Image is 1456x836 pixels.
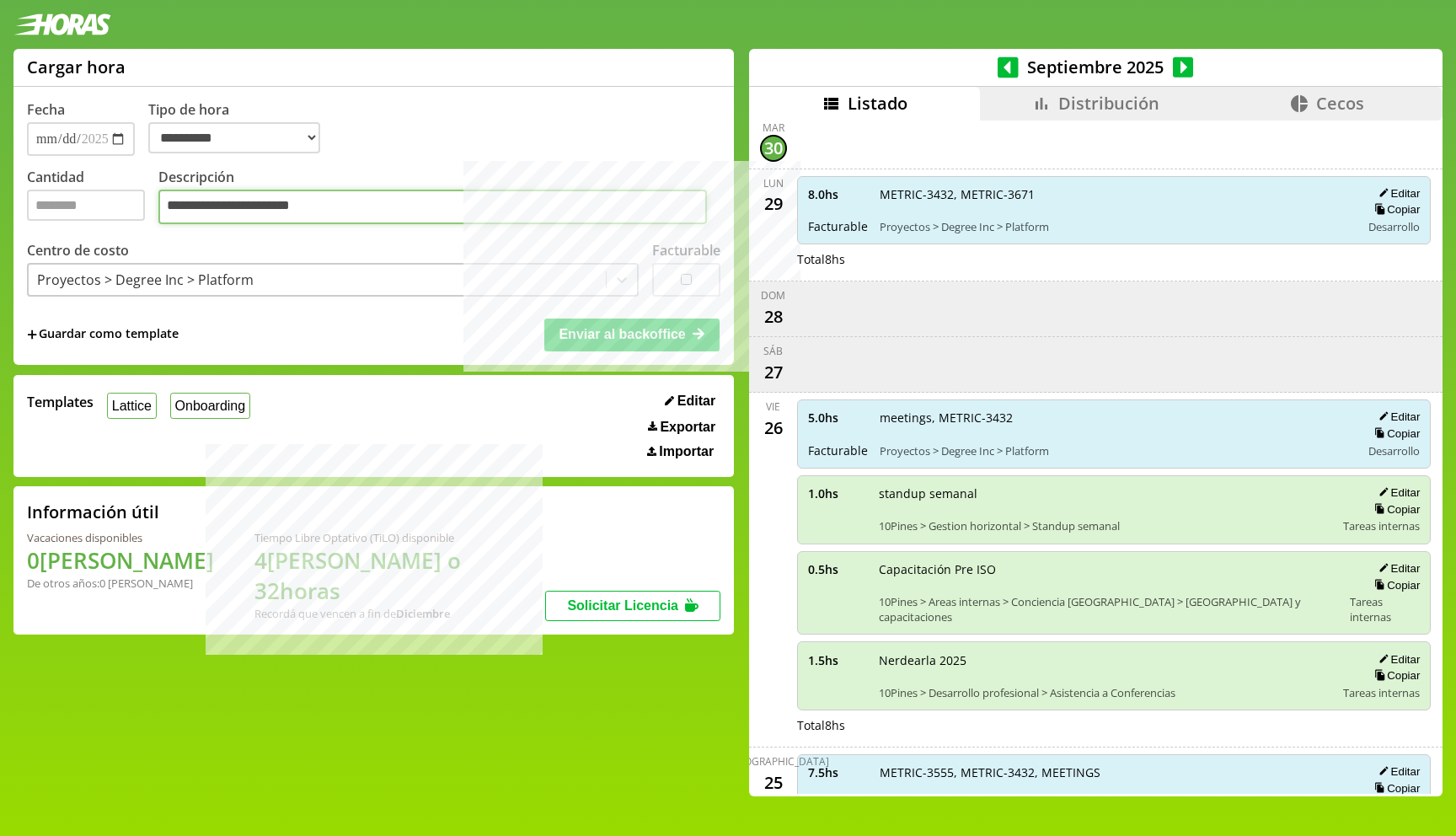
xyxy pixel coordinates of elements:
label: Descripción [158,168,720,229]
span: Listado [848,92,907,115]
button: Editar [1373,186,1420,201]
h2: Información útil [27,501,159,523]
span: Tareas internas [1343,685,1420,700]
span: 8.0 hs [808,186,868,202]
span: Editar [677,394,715,409]
span: + [27,325,37,344]
div: lun [763,176,784,190]
span: Tareas internas [1350,594,1421,624]
div: sáb [763,344,783,358]
span: Desarrollo [1368,219,1420,234]
label: Facturable [652,241,720,260]
div: 25 [760,769,787,796]
span: Templates [27,393,94,411]
span: Importar [659,444,714,459]
div: 28 [760,303,787,330]
span: Enviar al backoffice [559,327,685,341]
span: meetings, METRIC-3432 [880,410,1350,426]
button: Copiar [1369,502,1420,517]
div: Vacaciones disponibles [27,530,214,545]
span: 10Pines > Areas internas > Conciencia [GEOGRAPHIC_DATA] > [GEOGRAPHIC_DATA] y capacitaciones [879,594,1338,624]
h1: 4 [PERSON_NAME] o 32 horas [254,545,545,606]
button: Editar [1373,561,1420,576]
span: +Guardar como template [27,325,179,344]
button: Editar [1373,652,1420,667]
div: Total 8 hs [797,251,1432,267]
span: Proyectos > Degree Inc > Platform [880,443,1350,458]
div: Total 8 hs [797,717,1432,733]
button: Lattice [107,393,157,419]
button: Editar [1373,485,1420,500]
div: De otros años: 0 [PERSON_NAME] [27,576,214,591]
div: 30 [760,135,787,162]
span: Facturable [808,218,868,234]
span: Facturable [808,442,868,458]
div: vie [766,399,780,414]
span: Exportar [660,420,715,435]
div: dom [761,288,785,303]
button: Editar [1373,410,1420,424]
button: Copiar [1369,781,1420,796]
button: Copiar [1369,202,1420,217]
span: 10Pines > Desarrollo profesional > Asistencia a Conferencias [879,685,1332,700]
img: logotipo [13,13,111,35]
span: 5.0 hs [808,410,868,426]
div: 29 [760,190,787,217]
label: Centro de costo [27,241,129,260]
span: Desarrollo [1368,443,1420,458]
button: Exportar [643,419,720,436]
button: Copiar [1369,578,1420,592]
input: Cantidad [27,190,145,221]
div: Recordá que vencen a fin de [254,606,545,621]
span: Capacitación Pre ISO [879,561,1338,577]
label: Cantidad [27,168,158,229]
div: scrollable content [749,121,1443,794]
button: Editar [660,393,720,410]
span: Proyectos > Degree Inc > Platform [880,219,1350,234]
span: Distribución [1058,92,1159,115]
b: Diciembre [396,606,450,621]
div: mar [763,121,784,135]
button: Solicitar Licencia [545,591,720,621]
div: [DEMOGRAPHIC_DATA] [718,754,829,769]
span: Solicitar Licencia [567,598,678,613]
label: Tipo de hora [148,100,334,156]
button: Editar [1373,764,1420,779]
button: Copiar [1369,426,1420,441]
span: 7.5 hs [808,764,868,780]
span: Septiembre 2025 [1019,56,1173,78]
div: Tiempo Libre Optativo (TiLO) disponible [254,530,545,545]
h1: Cargar hora [27,56,126,78]
span: METRIC-3432, METRIC-3671 [880,186,1350,202]
div: Proyectos > Degree Inc > Platform [37,271,254,289]
span: METRIC-3555, METRIC-3432, MEETINGS [880,764,1350,780]
button: Copiar [1369,668,1420,683]
label: Fecha [27,100,65,119]
span: 0.5 hs [808,561,867,577]
button: Enviar al backoffice [544,319,720,351]
div: 26 [760,414,787,441]
div: 27 [760,358,787,385]
span: Tareas internas [1343,518,1420,533]
span: Nerdearla 2025 [879,652,1332,668]
span: standup semanal [879,485,1332,501]
select: Tipo de hora [148,122,320,153]
textarea: Descripción [158,190,707,225]
h1: 0 [PERSON_NAME] [27,545,214,576]
span: 1.0 hs [808,485,867,501]
span: Cecos [1316,92,1364,115]
span: 1.5 hs [808,652,867,668]
button: Onboarding [170,393,250,419]
span: 10Pines > Gestion horizontal > Standup semanal [879,518,1332,533]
